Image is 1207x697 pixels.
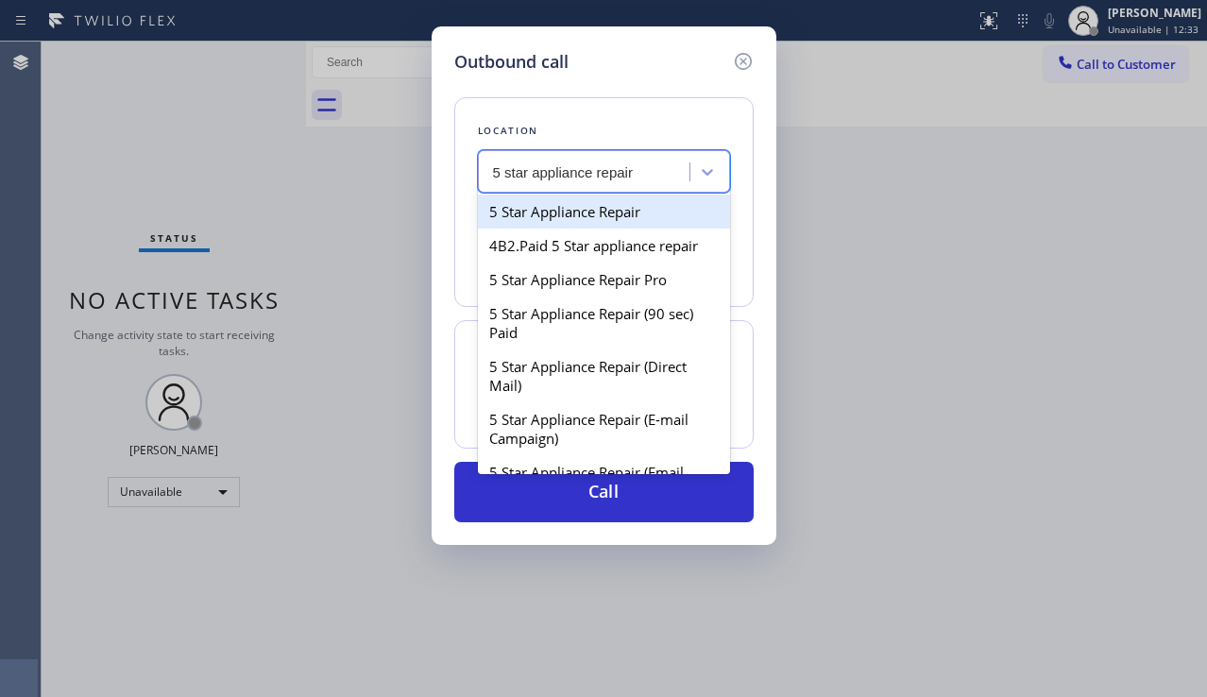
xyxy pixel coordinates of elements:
div: 4B2.Paid 5 Star appliance repair [478,229,730,263]
div: 5 Star Appliance Repair [478,195,730,229]
div: 5 Star Appliance Repair (E-mail Campaign) [478,402,730,455]
h5: Outbound call [454,49,569,75]
div: Location [478,121,730,141]
div: 5 Star Appliance Repair (Direct Mail) [478,349,730,402]
div: 5 Star Appliance Repair (Email Campaigns) [478,455,730,508]
button: Call [454,462,754,522]
div: 5 Star Appliance Repair Pro [478,263,730,297]
div: 5 Star Appliance Repair (90 sec) Paid [478,297,730,349]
